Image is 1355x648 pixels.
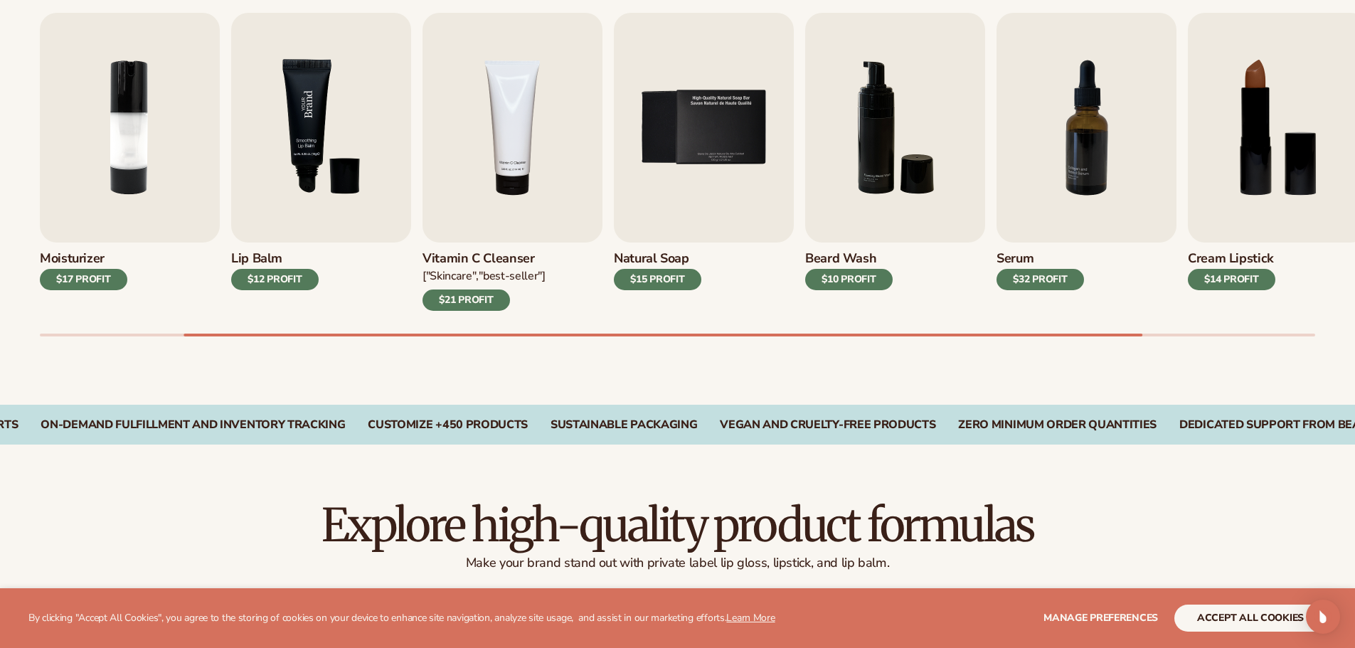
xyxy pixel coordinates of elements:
[805,13,985,311] a: 6 / 9
[958,418,1157,432] div: ZERO MINIMUM ORDER QUANTITIES
[551,418,697,432] div: SUSTAINABLE PACKAGING
[614,251,701,267] h3: Natural Soap
[423,251,546,267] h3: Vitamin C Cleanser
[1174,605,1327,632] button: accept all cookies
[423,290,510,311] div: $21 PROFIT
[614,269,701,290] div: $15 PROFIT
[720,418,935,432] div: VEGAN AND CRUELTY-FREE PRODUCTS
[805,269,893,290] div: $10 PROFIT
[40,556,1315,571] p: Make your brand stand out with private label lip gloss, lipstick, and lip balm.
[231,13,411,243] img: Shopify Image 7
[40,251,127,267] h3: Moisturizer
[40,13,220,311] a: 2 / 9
[423,269,546,284] div: ["Skincare","Best-seller"]
[997,251,1084,267] h3: Serum
[1306,600,1340,634] div: Open Intercom Messenger
[423,13,602,311] a: 4 / 9
[231,251,319,267] h3: Lip Balm
[41,418,345,432] div: On-Demand Fulfillment and Inventory Tracking
[28,612,775,625] p: By clicking "Accept All Cookies", you agree to the storing of cookies on your device to enhance s...
[368,418,528,432] div: CUSTOMIZE +450 PRODUCTS
[726,611,775,625] a: Learn More
[1043,611,1158,625] span: Manage preferences
[231,269,319,290] div: $12 PROFIT
[997,13,1176,311] a: 7 / 9
[1188,251,1275,267] h3: Cream Lipstick
[40,501,1315,549] h2: Explore high-quality product formulas
[997,269,1084,290] div: $32 PROFIT
[614,13,794,311] a: 5 / 9
[40,269,127,290] div: $17 PROFIT
[231,13,411,311] a: 3 / 9
[1043,605,1158,632] button: Manage preferences
[805,251,893,267] h3: Beard Wash
[1188,269,1275,290] div: $14 PROFIT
